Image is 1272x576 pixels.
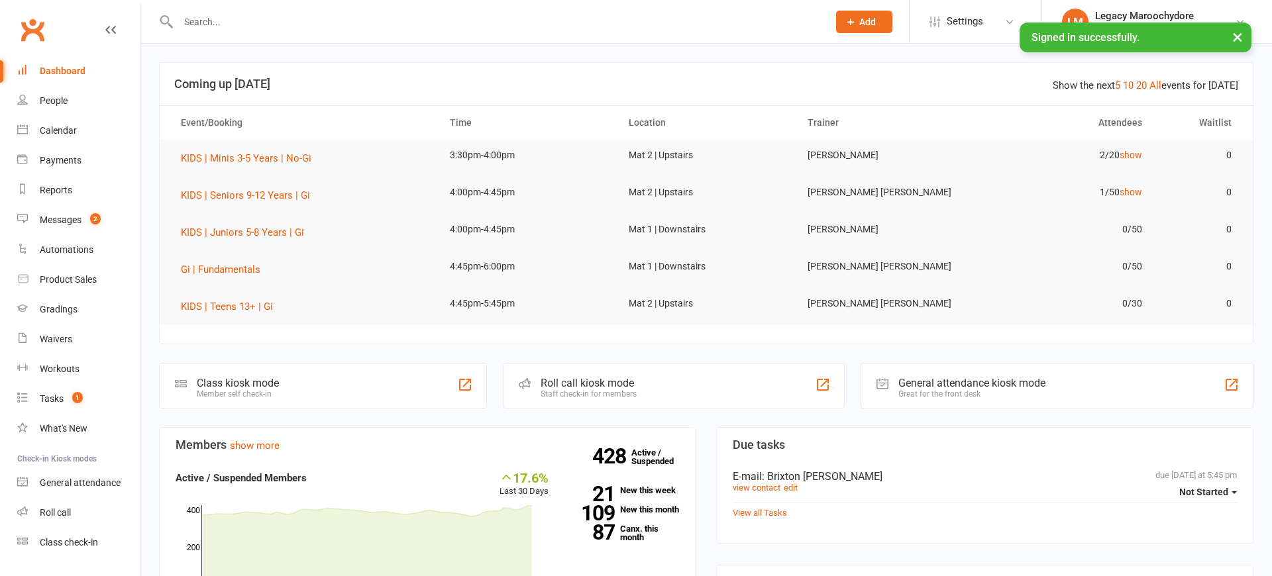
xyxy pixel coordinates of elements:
[975,106,1153,140] th: Attendees
[836,11,892,33] button: Add
[17,265,140,295] a: Product Sales
[181,299,282,314] button: KIDS | Teens 13+ | Gi
[898,377,1045,389] div: General attendance kiosk mode
[568,503,615,523] strong: 109
[500,470,549,485] div: 17.6%
[1226,23,1249,51] button: ×
[1032,31,1139,44] span: Signed in successfully.
[40,66,85,76] div: Dashboard
[17,295,140,324] a: Gradings
[40,537,98,548] div: Class check-in
[438,106,617,140] th: Time
[1120,150,1142,160] a: show
[796,288,975,319] td: [PERSON_NAME] [PERSON_NAME]
[181,226,304,238] span: KIDS | Juniors 5-8 Years | Gi
[631,438,690,475] a: 428Active / Suspended
[176,472,307,484] strong: Active / Suspended Members
[975,251,1153,282] td: 0/50
[568,505,680,514] a: 109New this month
[1154,288,1244,319] td: 0
[169,106,438,140] th: Event/Booking
[975,140,1153,171] td: 2/20
[733,508,787,518] a: View all Tasks
[17,498,140,528] a: Roll call
[733,483,780,493] a: view contact
[796,106,975,140] th: Trainer
[784,483,798,493] a: edit
[17,384,140,414] a: Tasks 1
[16,13,49,46] a: Clubworx
[617,214,796,245] td: Mat 1 | Downstairs
[72,392,83,403] span: 1
[17,235,140,265] a: Automations
[174,77,1238,91] h3: Coming up [DATE]
[568,484,615,504] strong: 21
[568,522,615,542] strong: 87
[975,214,1153,245] td: 0/50
[1095,10,1235,22] div: Legacy Maroochydore
[17,175,140,205] a: Reports
[17,468,140,498] a: General attendance kiosk mode
[40,423,87,434] div: What's New
[40,507,71,518] div: Roll call
[1154,140,1244,171] td: 0
[40,215,81,225] div: Messages
[438,140,617,171] td: 3:30pm-4:00pm
[17,146,140,175] a: Payments
[1154,177,1244,208] td: 0
[40,244,93,255] div: Automations
[40,304,78,314] div: Gradings
[1062,9,1088,35] div: LM
[1123,79,1134,91] a: 10
[40,393,64,404] div: Tasks
[181,264,260,275] span: Gi | Fundamentals
[17,86,140,116] a: People
[859,17,876,27] span: Add
[40,95,68,106] div: People
[197,389,279,399] div: Member self check-in
[796,214,975,245] td: [PERSON_NAME]
[1120,187,1142,197] a: show
[181,150,321,166] button: KIDS | Minis 3-5 Years | No-Gi
[40,334,72,344] div: Waivers
[1154,214,1244,245] td: 0
[40,125,77,136] div: Calendar
[568,486,680,495] a: 21New this week
[230,440,280,452] a: show more
[181,262,270,277] button: Gi | Fundamentals
[181,189,310,201] span: KIDS | Seniors 9-12 Years | Gi
[438,288,617,319] td: 4:45pm-5:45pm
[796,140,975,171] td: [PERSON_NAME]
[733,470,1237,483] div: E-mail
[181,301,273,312] span: KIDS | Teens 13+ | Gi
[438,177,617,208] td: 4:00pm-4:45pm
[40,477,121,488] div: General attendance
[181,224,313,240] button: KIDS | Juniors 5-8 Years | Gi
[90,213,101,224] span: 2
[17,324,140,354] a: Waivers
[500,470,549,499] div: Last 30 Days
[592,446,631,466] strong: 428
[617,251,796,282] td: Mat 1 | Downstairs
[17,528,140,557] a: Class kiosk mode
[568,524,680,542] a: 87Canx. this month
[438,214,617,245] td: 4:00pm-4:45pm
[541,377,637,389] div: Roll call kiosk mode
[17,205,140,235] a: Messages 2
[1149,79,1161,91] a: All
[796,177,975,208] td: [PERSON_NAME] [PERSON_NAME]
[17,116,140,146] a: Calendar
[1115,79,1120,91] a: 5
[181,187,319,203] button: KIDS | Seniors 9-12 Years | Gi
[1136,79,1147,91] a: 20
[17,56,140,86] a: Dashboard
[176,438,680,452] h3: Members
[796,251,975,282] td: [PERSON_NAME] [PERSON_NAME]
[762,470,882,483] span: : Brixton [PERSON_NAME]
[17,354,140,384] a: Workouts
[1053,77,1238,93] div: Show the next events for [DATE]
[1179,487,1228,497] span: Not Started
[975,177,1153,208] td: 1/50
[1154,106,1244,140] th: Waitlist
[617,288,796,319] td: Mat 2 | Upstairs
